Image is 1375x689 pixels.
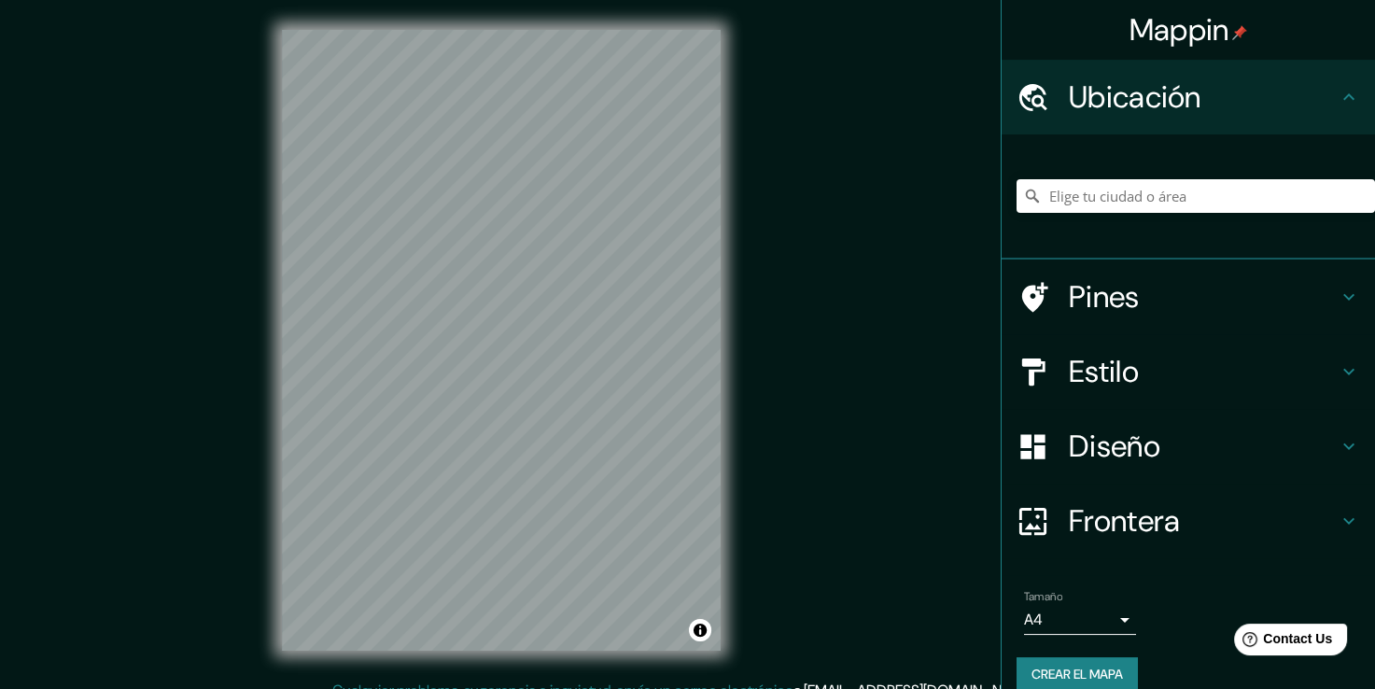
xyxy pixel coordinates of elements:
[1024,589,1062,605] label: Tamaño
[1069,78,1338,116] h4: Ubicación
[1069,278,1338,316] h4: Pines
[1069,353,1338,390] h4: Estilo
[1069,502,1338,540] h4: Frontera
[1002,260,1375,334] div: Pines
[1129,10,1229,49] font: Mappin
[1069,428,1338,465] h4: Diseño
[1232,25,1247,40] img: pin-icon.png
[1002,409,1375,484] div: Diseño
[689,619,711,641] button: Alternar atribución
[1031,663,1123,686] font: Crear el mapa
[1017,179,1375,213] input: Elige tu ciudad o área
[1002,484,1375,558] div: Frontera
[1209,616,1354,668] iframe: Help widget launcher
[282,30,721,651] canvas: Mapa
[1002,60,1375,134] div: Ubicación
[1024,605,1136,635] div: A4
[1002,334,1375,409] div: Estilo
